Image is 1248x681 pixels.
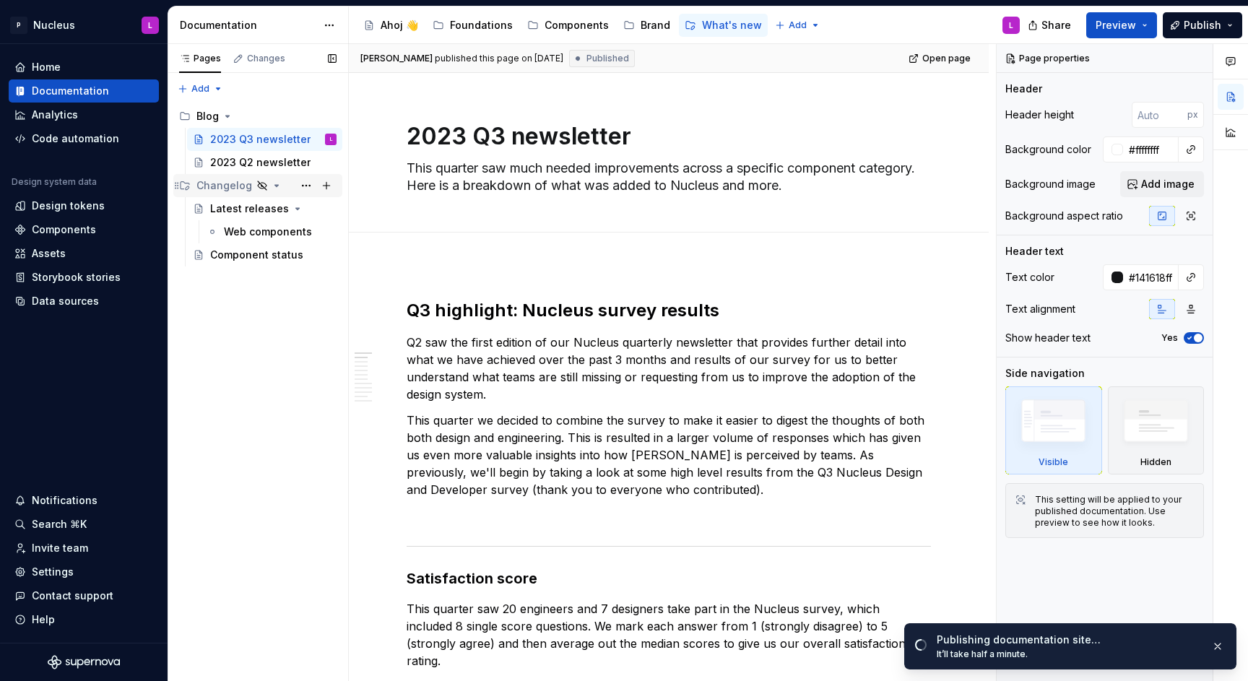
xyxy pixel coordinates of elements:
div: Design tokens [32,199,105,213]
button: Publish [1163,12,1242,38]
div: Design system data [12,176,97,188]
div: Background aspect ratio [1005,209,1123,223]
div: Text alignment [1005,302,1075,316]
span: Add [789,19,807,31]
div: Brand [641,18,670,32]
div: Text color [1005,270,1054,285]
div: P [10,17,27,34]
a: Web components [201,220,342,243]
button: Search ⌘K [9,513,159,536]
button: Help [9,608,159,631]
div: Publishing documentation site… [937,633,1200,647]
h3: Satisfaction score [407,568,931,589]
button: Preview [1086,12,1157,38]
a: 2023 Q3 newsletterL [187,128,342,151]
div: 2023 Q3 newsletter [210,132,311,147]
span: Share [1041,18,1071,32]
a: Settings [9,560,159,584]
a: Data sources [9,290,159,313]
span: Published [586,53,629,64]
div: Header height [1005,108,1074,122]
input: Auto [1123,136,1179,162]
input: Auto [1123,264,1179,290]
a: Design tokens [9,194,159,217]
a: Component status [187,243,342,266]
span: Add [191,83,209,95]
button: Share [1020,12,1080,38]
div: What's new [702,18,762,32]
svg: Supernova Logo [48,655,120,669]
a: Components [521,14,615,37]
a: Open page [904,48,977,69]
div: Page tree [173,105,342,266]
div: L [330,132,332,147]
h2: Q3 highlight: Nucleus survey results [407,299,931,322]
div: L [1009,19,1013,31]
div: Header [1005,82,1042,96]
button: Add [771,15,825,35]
p: This quarter we decided to combine the survey to make it easier to digest the thoughts of both bo... [407,412,931,498]
p: Q2 saw the first edition of our Nucleus quarterly newsletter that provides further detail into wh... [407,334,931,403]
p: px [1187,109,1198,121]
div: Background color [1005,142,1091,157]
button: PNucleusL [3,9,165,40]
div: Analytics [32,108,78,122]
a: Ahoj 👋 [357,14,424,37]
span: Preview [1096,18,1136,32]
span: Add image [1141,177,1195,191]
div: Pages [179,53,221,64]
div: Show header text [1005,331,1091,345]
a: Invite team [9,537,159,560]
a: 2023 Q2 newsletter [187,151,342,174]
div: Page tree [357,11,768,40]
button: Contact support [9,584,159,607]
div: L [148,19,152,31]
div: Latest releases [210,201,289,216]
div: Blog [173,105,342,128]
div: Visible [1005,386,1102,474]
span: Publish [1184,18,1221,32]
a: Components [9,218,159,241]
textarea: 2023 Q3 newsletter [404,119,928,154]
button: Add [173,79,227,99]
div: Settings [32,565,74,579]
div: Hidden [1108,386,1205,474]
div: Nucleus [33,18,75,32]
div: Background image [1005,177,1096,191]
div: Assets [32,246,66,261]
a: Analytics [9,103,159,126]
div: published this page on [DATE] [435,53,563,64]
a: Storybook stories [9,266,159,289]
div: Contact support [32,589,113,603]
a: Latest releases [187,197,342,220]
div: Documentation [180,18,316,32]
div: It’ll take half a minute. [937,649,1200,660]
div: Code automation [32,131,119,146]
div: Blog [196,109,219,123]
div: Foundations [450,18,513,32]
label: Yes [1161,332,1178,344]
div: Home [32,60,61,74]
a: Home [9,56,159,79]
a: Brand [617,14,676,37]
div: Notifications [32,493,97,508]
div: This setting will be applied to your published documentation. Use preview to see how it looks. [1035,494,1195,529]
textarea: This quarter saw much needed improvements across a specific component category. Here is a breakdo... [404,157,928,197]
div: Documentation [32,84,109,98]
span: Open page [922,53,971,64]
div: Search ⌘K [32,517,87,532]
div: Invite team [32,541,88,555]
div: Components [545,18,609,32]
div: Ahoj 👋 [381,18,418,32]
input: Auto [1132,102,1187,128]
div: Changes [247,53,285,64]
div: Components [32,222,96,237]
div: Storybook stories [32,270,121,285]
a: Documentation [9,79,159,103]
div: Changelog [196,178,252,193]
p: This quarter saw 20 engineers and 7 designers take part in the Nucleus survey, which included 8 s... [407,600,931,669]
button: Add image [1120,171,1204,197]
div: Side navigation [1005,366,1085,381]
div: Changelog [173,174,342,197]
